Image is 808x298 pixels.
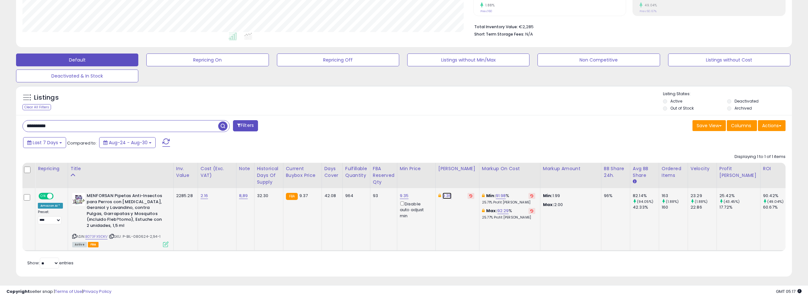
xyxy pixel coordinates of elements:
[724,199,740,204] small: (43.45%)
[633,179,637,185] small: Avg BB Share.
[537,54,660,66] button: Non Competitive
[474,24,518,29] b: Total Inventory Value:
[16,70,138,82] button: Deactivated & In Stock
[633,165,656,179] div: Avg BB Share
[38,210,63,224] div: Preset:
[763,193,789,199] div: 90.42%
[400,165,433,172] div: Min Price
[691,193,717,199] div: 23.29
[239,165,252,172] div: Note
[604,193,625,199] div: 96%
[662,204,688,210] div: 160
[286,165,319,179] div: Current Buybox Price
[482,165,537,172] div: Markup on Cost
[109,234,160,239] span: | SKU: P-BIL-080624-2,94-1
[763,165,787,172] div: ROI
[39,194,47,199] span: ON
[27,260,73,266] span: Show: entries
[482,193,535,205] div: %
[474,22,781,30] li: €2,285
[543,193,553,199] strong: Min:
[695,199,708,204] small: (1.88%)
[662,193,688,199] div: 163
[640,9,657,13] small: Prev: 60.67%
[23,137,66,148] button: Last 7 Days
[482,215,535,220] p: 25.77% Profit [PERSON_NAME]
[67,140,97,146] span: Compared to:
[400,193,409,199] a: 9.35
[407,54,529,66] button: Listings without Min/Max
[6,288,30,294] strong: Copyright
[474,31,524,37] b: Short Term Storage Fees:
[482,194,485,198] i: This overrides the store level min markup for this listing
[530,209,533,212] i: Revert to store-level Max Markup
[38,165,65,172] div: Repricing
[735,98,759,104] label: Deactivated
[299,193,308,199] span: 9.37
[691,165,714,172] div: Velocity
[692,120,726,131] button: Save View
[482,208,535,220] div: %
[233,120,258,131] button: Filters
[22,104,51,110] div: Clear All Filters
[731,122,751,129] span: Columns
[543,202,596,208] p: 2.00
[83,288,111,294] a: Privacy Policy
[257,165,280,186] div: Historical Days Of Supply
[663,91,792,97] p: Listing States:
[727,120,757,131] button: Columns
[324,165,340,179] div: Days Cover
[735,105,752,111] label: Archived
[16,54,138,66] button: Default
[146,54,269,66] button: Repricing On
[373,165,394,186] div: FBA Reserved Qty
[443,193,451,199] a: 9.36
[6,289,111,295] div: seller snap | |
[469,194,472,197] i: Revert to store-level Dynamic Max Price
[758,120,786,131] button: Actions
[642,3,657,8] small: 49.04%
[763,204,789,210] div: 60.67%
[71,165,171,172] div: Title
[486,193,496,199] b: Min:
[668,54,790,66] button: Listings without Cost
[719,165,758,179] div: Profit [PERSON_NAME]
[543,202,554,208] strong: Max:
[201,165,234,179] div: Cost (Exc. VAT)
[525,31,533,37] span: N/A
[400,200,431,219] div: Disable auto adjust min
[373,193,392,199] div: 93
[72,193,168,246] div: ASIN:
[85,234,108,239] a: B073FX9DKV
[735,154,786,160] div: Displaying 1 to 1 of 1 items
[633,193,659,199] div: 82.14%
[176,165,195,179] div: Inv. value
[637,199,653,204] small: (94.05%)
[201,193,208,199] a: 2.16
[480,9,492,13] small: Prev: 160
[482,200,535,205] p: 25.71% Profit [PERSON_NAME]
[239,193,248,199] a: 8,89
[719,193,760,199] div: 25.42%
[277,54,399,66] button: Repricing Off
[633,204,659,210] div: 42.33%
[530,194,533,197] i: Revert to store-level Min Markup
[543,165,598,172] div: Markup Amount
[497,208,509,214] a: 92.29
[666,199,679,204] small: (1.88%)
[286,193,298,200] small: FBA
[691,204,717,210] div: 22.86
[345,193,365,199] div: 964
[109,139,148,146] span: Aug-24 - Aug-30
[345,165,367,179] div: Fulfillable Quantity
[324,193,338,199] div: 42.08
[604,165,627,179] div: BB Share 24h.
[33,139,58,146] span: Last 7 Days
[87,193,165,230] b: MENFORSAN Pipetas Anti-Insectos para Perros con [MEDICAL_DATA], Geraniol y Lavandino, contra Pulg...
[88,242,99,247] span: FBA
[38,203,63,209] div: Amazon AI *
[257,193,278,199] div: 32.30
[670,98,682,104] label: Active
[55,288,82,294] a: Terms of Use
[438,165,477,172] div: [PERSON_NAME]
